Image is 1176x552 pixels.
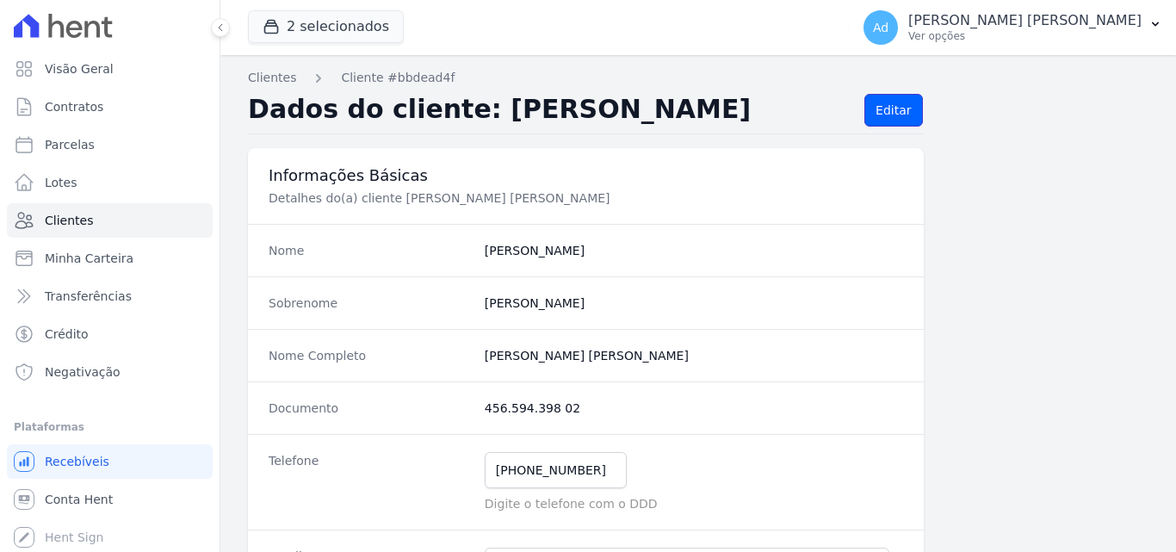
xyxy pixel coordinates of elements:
p: [PERSON_NAME] [PERSON_NAME] [908,12,1142,29]
dt: Documento [269,400,471,417]
dt: Nome [269,242,471,259]
span: Parcelas [45,136,95,153]
button: Ad [PERSON_NAME] [PERSON_NAME] Ver opções [850,3,1176,52]
span: Recebíveis [45,453,109,470]
dd: 456.594.398 02 [485,400,903,417]
a: Editar [864,94,922,127]
a: Contratos [7,90,213,124]
span: Negativação [45,363,121,381]
a: Recebíveis [7,444,213,479]
dt: Nome Completo [269,347,471,364]
span: Minha Carteira [45,250,133,267]
span: Crédito [45,326,89,343]
span: Transferências [45,288,132,305]
a: Crédito [7,317,213,351]
dd: [PERSON_NAME] [PERSON_NAME] [485,347,903,364]
a: Parcelas [7,127,213,162]
span: Visão Geral [45,60,114,78]
button: 2 selecionados [248,10,404,43]
p: Digite o telefone com o DDD [485,495,903,512]
span: Clientes [45,212,93,229]
a: Cliente #bbdead4f [341,69,455,87]
div: Plataformas [14,417,206,437]
span: Ad [873,22,888,34]
span: Contratos [45,98,103,115]
h3: Informações Básicas [269,165,903,186]
a: Clientes [248,69,296,87]
dd: [PERSON_NAME] [485,295,903,312]
a: Clientes [7,203,213,238]
h2: Dados do cliente: [PERSON_NAME] [248,94,851,127]
span: Conta Hent [45,491,113,508]
a: Conta Hent [7,482,213,517]
dt: Sobrenome [269,295,471,312]
a: Negativação [7,355,213,389]
dt: Telefone [269,452,471,512]
dd: [PERSON_NAME] [485,242,903,259]
a: Lotes [7,165,213,200]
a: Visão Geral [7,52,213,86]
a: Minha Carteira [7,241,213,276]
p: Ver opções [908,29,1142,43]
a: Transferências [7,279,213,313]
p: Detalhes do(a) cliente [PERSON_NAME] [PERSON_NAME] [269,189,847,207]
nav: Breadcrumb [248,69,1148,87]
span: Lotes [45,174,77,191]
